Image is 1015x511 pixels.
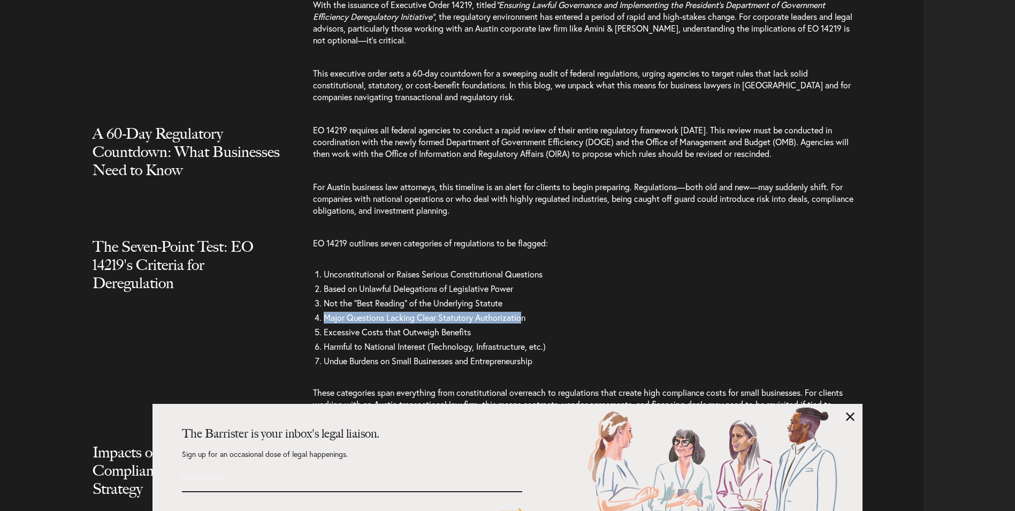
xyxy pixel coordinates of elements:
[182,426,379,441] strong: The Barrister is your inbox's legal liaison.
[324,355,532,366] span: Undue Burdens on Small Businesses and Entrepreneurship
[324,297,502,309] span: Not the “Best Reading” of the Underlying Statute
[324,341,546,352] span: Harmful to National Interest (Technology, Infrastructure, etc.)
[93,237,284,313] h2: The Seven-Point Test: EO 14219's Criteria for Deregulation
[313,11,852,46] span: , the regulatory environment has entered a period of rapid and high-stakes change. For corporate ...
[324,268,543,280] span: Unconstitutional or Raises Serious Constitutional Questions
[313,181,853,216] span: For Austin business law attorneys, this timeline is an alert for clients to begin preparing. Regu...
[93,124,284,200] h2: A 60-Day Regulatory Countdown: What Businesses Need to Know
[313,124,849,159] span: EO 14219 requires all federal agencies to conduct a rapid review of their entire regulatory frame...
[324,312,525,323] span: Major Questions Lacking Clear Statutory Authorization
[324,326,471,337] span: Excessive Costs that Outweigh Benefits
[313,237,548,249] span: EO 14219 outlines seven categories of regulations to be flagged:
[182,450,522,469] p: Sign up for an occasional dose of legal happenings.
[324,283,513,294] span: Based on Unlawful Delegations of Legislative Power
[182,469,437,487] input: Email Address
[313,67,851,102] span: This executive order sets a 60-day countdown for a sweeping audit of federal regulations, urging ...
[313,387,843,422] span: These categories span everything from constitutional overreach to regulations that create high co...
